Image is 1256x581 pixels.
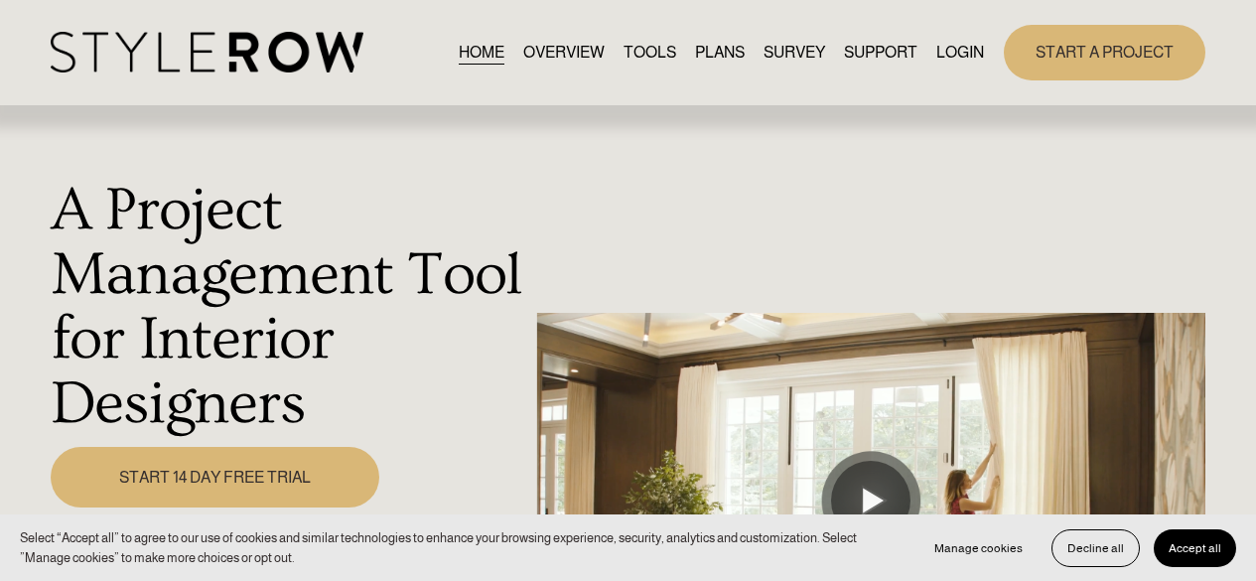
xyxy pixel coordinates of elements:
[1067,541,1124,555] span: Decline all
[523,39,605,66] a: OVERVIEW
[624,39,676,66] a: TOOLS
[844,41,917,65] span: SUPPORT
[1154,529,1236,567] button: Accept all
[51,178,526,436] h1: A Project Management Tool for Interior Designers
[844,39,917,66] a: folder dropdown
[919,529,1038,567] button: Manage cookies
[459,39,504,66] a: HOME
[1169,541,1221,555] span: Accept all
[1004,25,1205,79] a: START A PROJECT
[831,461,910,540] button: Play
[51,32,363,73] img: StyleRow
[695,39,745,66] a: PLANS
[20,528,900,567] p: Select “Accept all” to agree to our use of cookies and similar technologies to enhance your brows...
[51,447,380,508] a: START 14 DAY FREE TRIAL
[936,39,984,66] a: LOGIN
[764,39,825,66] a: SURVEY
[1051,529,1140,567] button: Decline all
[934,541,1023,555] span: Manage cookies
